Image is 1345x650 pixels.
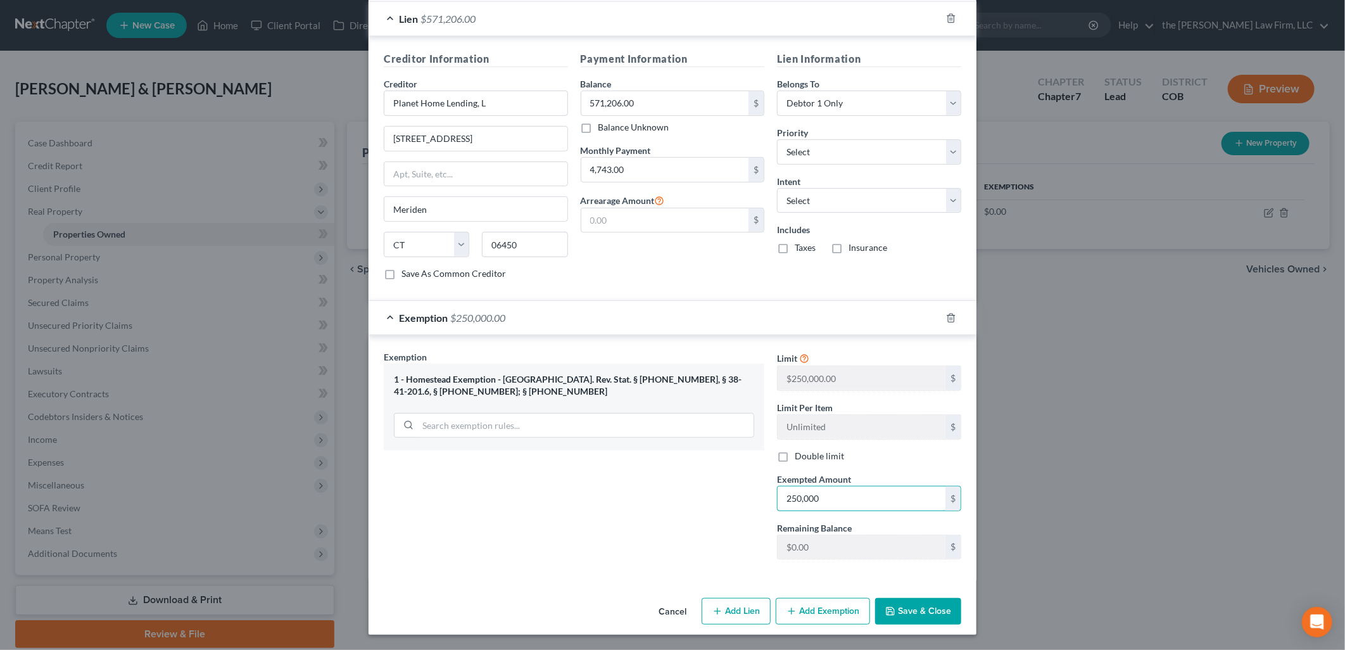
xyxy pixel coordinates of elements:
[399,13,418,25] span: Lien
[777,521,852,535] label: Remaining Balance
[581,158,749,182] input: 0.00
[849,241,887,254] label: Insurance
[648,599,697,625] button: Cancel
[945,487,961,511] div: $
[394,374,754,397] div: 1 - Homestead Exemption - [GEOGRAPHIC_DATA]. Rev. Stat. § [PHONE_NUMBER], § 38-41-201.6, § [PHONE...
[776,598,870,625] button: Add Exemption
[399,312,448,324] span: Exemption
[777,474,851,485] span: Exempted Amount
[945,415,961,439] div: $
[945,535,961,559] div: $
[945,366,961,390] div: $
[777,127,808,138] span: Priority
[778,487,945,511] input: 0.00
[420,13,476,25] span: $571,206.00
[598,121,669,134] label: Balance Unknown
[450,312,505,324] span: $250,000.00
[777,353,797,364] span: Limit
[581,51,765,67] h5: Payment Information
[581,77,612,91] label: Balance
[581,208,749,233] input: 0.00
[748,91,764,115] div: $
[384,79,417,89] span: Creditor
[581,193,665,208] label: Arrearage Amount
[384,197,567,221] input: Enter city...
[581,91,749,115] input: 0.00
[777,79,819,89] span: Belongs To
[384,127,567,151] input: Enter address...
[777,51,961,67] h5: Lien Information
[748,158,764,182] div: $
[748,208,764,233] div: $
[777,401,833,414] label: Limit Per Item
[384,91,568,116] input: Search creditor by name...
[795,241,816,254] label: Taxes
[581,144,651,157] label: Monthly Payment
[384,162,567,186] input: Apt, Suite, etc...
[777,223,961,236] label: Includes
[875,598,961,625] button: Save & Close
[795,450,844,462] label: Double limit
[702,598,771,625] button: Add Lien
[482,232,567,257] input: Enter zip...
[418,414,754,438] input: Search exemption rules...
[401,267,506,280] label: Save As Common Creditor
[384,352,427,362] span: Exemption
[1302,607,1332,637] div: Open Intercom Messenger
[778,535,945,559] input: --
[778,366,945,390] input: --
[384,51,568,67] h5: Creditor Information
[778,415,945,439] input: --
[777,175,800,188] label: Intent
